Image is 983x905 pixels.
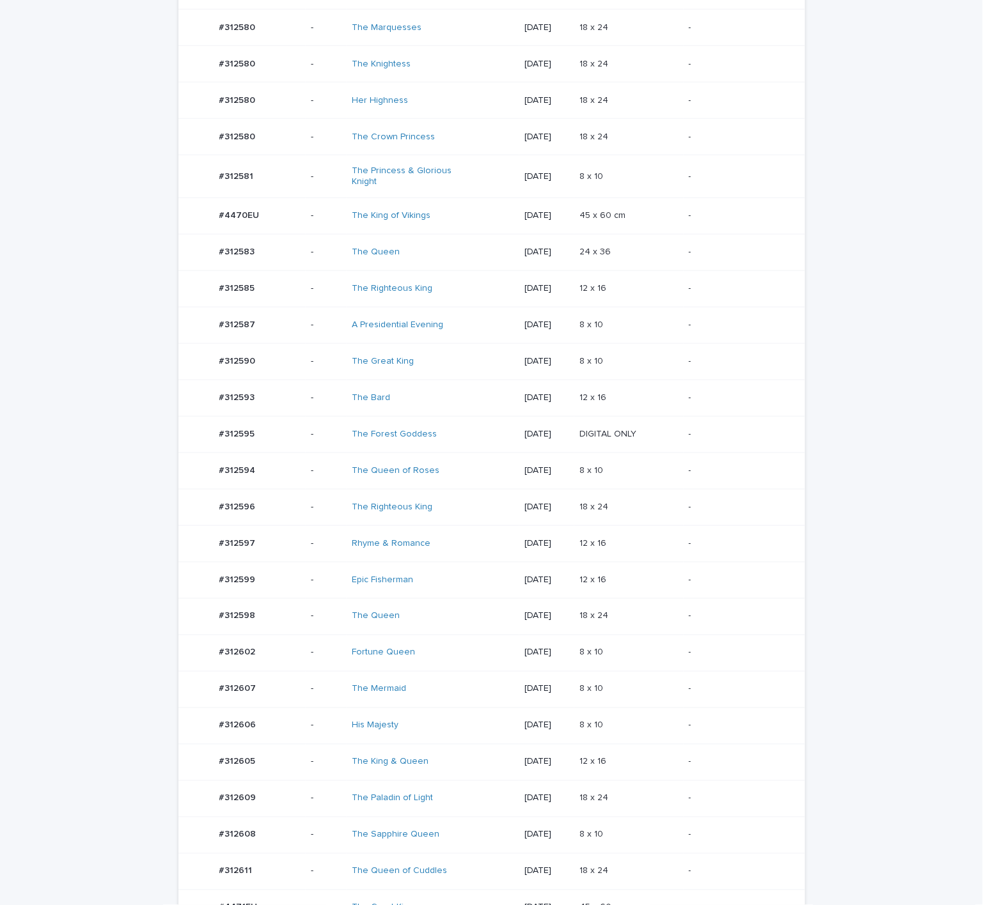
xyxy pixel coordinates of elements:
a: The Great King [352,356,414,367]
p: [DATE] [524,757,569,768]
p: 12 x 16 [579,572,609,585]
p: - [311,95,342,106]
p: - [689,757,785,768]
p: 18 x 24 [579,791,611,804]
p: - [689,132,785,143]
p: 18 x 24 [579,499,611,513]
p: 18 x 24 [579,129,611,143]
tr: #312599#312599 -Epic Fisherman [DATE]12 x 1612 x 16 - [178,562,805,598]
p: [DATE] [524,830,569,840]
p: [DATE] [524,132,569,143]
p: 8 x 10 [579,827,606,840]
p: - [311,429,342,440]
a: The Queen of Cuddles [352,866,447,877]
p: [DATE] [524,356,569,367]
a: The Paladin of Light [352,793,433,804]
p: [DATE] [524,647,569,658]
p: - [689,320,785,330]
p: #312605 [219,754,258,768]
a: The Bard [352,392,390,403]
p: [DATE] [524,429,569,440]
p: #312611 [219,863,255,877]
p: [DATE] [524,247,569,258]
p: 12 x 16 [579,536,609,549]
p: - [689,95,785,106]
tr: #312580#312580 -The Knightess [DATE]18 x 2418 x 24 - [178,46,805,82]
p: [DATE] [524,684,569,695]
p: #312581 [219,169,256,182]
a: The Mermaid [352,684,406,695]
a: The Righteous King [352,502,432,513]
tr: #312593#312593 -The Bard [DATE]12 x 1612 x 16 - [178,380,805,416]
p: - [311,465,342,476]
p: [DATE] [524,720,569,731]
tr: #312609#312609 -The Paladin of Light [DATE]18 x 2418 x 24 - [178,780,805,817]
a: Epic Fisherman [352,575,413,585]
p: - [689,429,785,440]
p: #312587 [219,317,258,330]
p: #312608 [219,827,259,840]
p: - [689,793,785,804]
tr: #312606#312606 -His Majesty [DATE]8 x 108 x 10 - [178,708,805,744]
p: - [689,647,785,658]
p: [DATE] [524,392,569,403]
p: - [311,132,342,143]
tr: #312580#312580 -The Marquesses [DATE]18 x 2418 x 24 - [178,10,805,46]
p: [DATE] [524,793,569,804]
tr: #312597#312597 -Rhyme & Romance [DATE]12 x 1612 x 16 - [178,525,805,562]
p: #312606 [219,718,259,731]
p: - [311,720,342,731]
p: [DATE] [524,320,569,330]
a: His Majesty [352,720,398,731]
p: - [689,684,785,695]
p: - [311,210,342,221]
p: - [311,22,342,33]
p: #312580 [219,20,258,33]
tr: #312598#312598 -The Queen [DATE]18 x 2418 x 24 - [178,598,805,635]
p: #312607 [219,681,259,695]
a: The King of Vikings [352,210,430,221]
tr: #312605#312605 -The King & Queen [DATE]12 x 1612 x 16 - [178,744,805,780]
a: The Marquesses [352,22,421,33]
p: - [689,575,785,585]
a: The Righteous King [352,283,432,294]
p: [DATE] [524,538,569,549]
p: - [689,392,785,403]
p: - [689,538,785,549]
a: A Presidential Evening [352,320,443,330]
p: #312599 [219,572,258,585]
p: 18 x 24 [579,608,611,622]
a: The Queen of Roses [352,465,439,476]
p: - [311,320,342,330]
tr: #312590#312590 -The Great King [DATE]8 x 108 x 10 - [178,343,805,380]
tr: #312587#312587 -A Presidential Evening [DATE]8 x 108 x 10 - [178,307,805,343]
p: 8 x 10 [579,718,606,731]
p: #312585 [219,281,258,294]
p: - [311,866,342,877]
p: - [689,59,785,70]
p: - [311,59,342,70]
p: - [311,647,342,658]
p: - [689,210,785,221]
p: #312598 [219,608,258,622]
p: - [689,611,785,622]
a: The Queen [352,611,400,622]
p: [DATE] [524,95,569,106]
tr: #312608#312608 -The Sapphire Queen [DATE]8 x 108 x 10 - [178,817,805,853]
tr: #312585#312585 -The Righteous King [DATE]12 x 1612 x 16 - [178,270,805,307]
p: - [689,720,785,731]
a: The Sapphire Queen [352,830,439,840]
p: - [689,283,785,294]
p: [DATE] [524,866,569,877]
p: #312609 [219,791,259,804]
p: 8 x 10 [579,169,606,182]
a: The Princess & Glorious Knight [352,166,459,187]
p: - [311,538,342,549]
p: - [689,22,785,33]
p: - [311,392,342,403]
tr: #4470EU#4470EU -The King of Vikings [DATE]45 x 60 cm45 x 60 cm - [178,197,805,234]
tr: #312594#312594 -The Queen of Roses [DATE]8 x 108 x 10 - [178,452,805,489]
p: #312580 [219,56,258,70]
p: 12 x 16 [579,281,609,294]
p: [DATE] [524,465,569,476]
